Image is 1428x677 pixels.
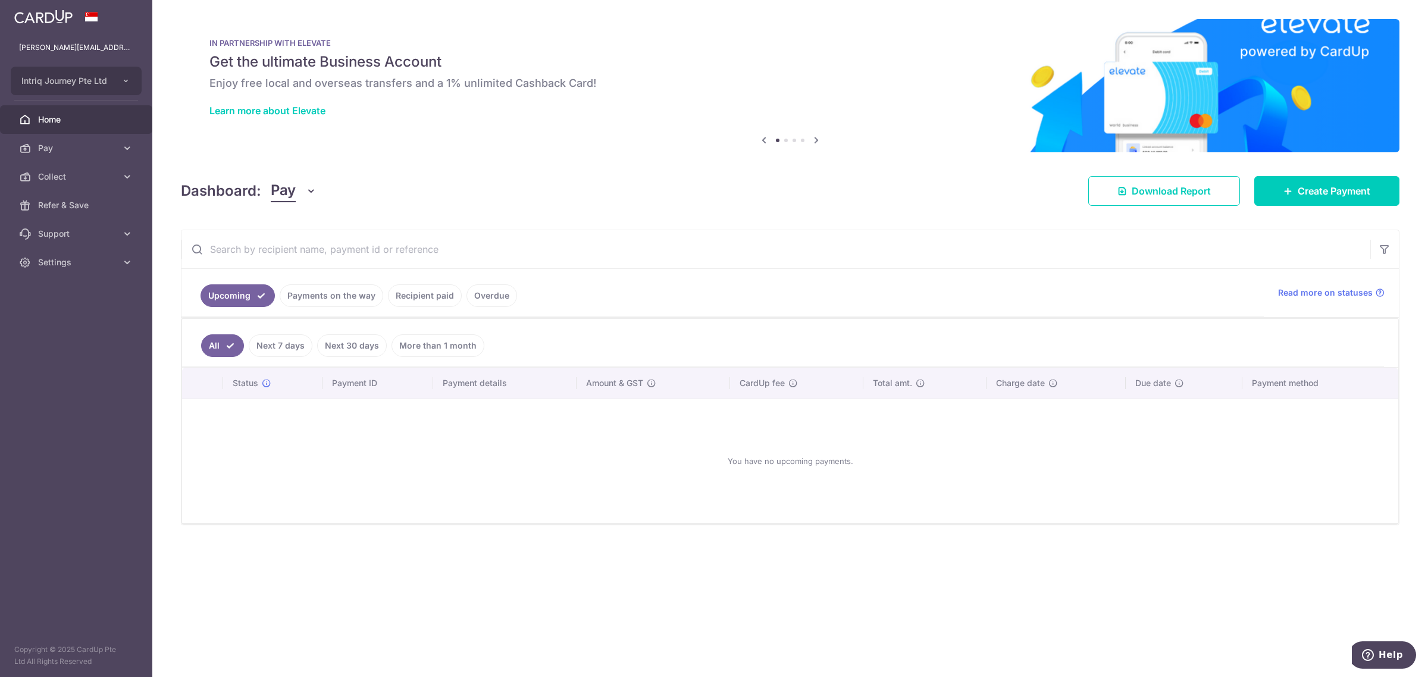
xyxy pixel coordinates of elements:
h5: Get the ultimate Business Account [209,52,1371,71]
th: Payment ID [322,368,433,399]
span: Status [233,377,258,389]
span: Due date [1135,377,1171,389]
span: Amount & GST [586,377,643,389]
button: Pay [271,180,317,202]
iframe: Opens a widget where you can find more information [1352,641,1416,671]
input: Search by recipient name, payment id or reference [181,230,1370,268]
span: Support [38,228,117,240]
p: IN PARTNERSHIP WITH ELEVATE [209,38,1371,48]
th: Payment method [1242,368,1398,399]
span: Download Report [1132,184,1211,198]
span: Pay [38,142,117,154]
th: Payment details [433,368,577,399]
img: Renovation banner [181,19,1399,152]
span: Intriq Journey Pte Ltd [21,75,109,87]
a: Payments on the way [280,284,383,307]
a: Overdue [466,284,517,307]
a: All [201,334,244,357]
h6: Enjoy free local and overseas transfers and a 1% unlimited Cashback Card! [209,76,1371,90]
a: Download Report [1088,176,1240,206]
button: Intriq Journey Pte Ltd [11,67,142,95]
span: Read more on statuses [1278,287,1373,299]
span: Create Payment [1298,184,1370,198]
img: CardUp [14,10,73,24]
p: [PERSON_NAME][EMAIL_ADDRESS][DOMAIN_NAME] [19,42,133,54]
a: More than 1 month [392,334,484,357]
span: Total amt. [873,377,912,389]
a: Create Payment [1254,176,1399,206]
span: Refer & Save [38,199,117,211]
span: Collect [38,171,117,183]
a: Next 7 days [249,334,312,357]
a: Read more on statuses [1278,287,1385,299]
a: Recipient paid [388,284,462,307]
span: Home [38,114,117,126]
h4: Dashboard: [181,180,261,202]
div: You have no upcoming payments. [196,409,1384,513]
a: Next 30 days [317,334,387,357]
span: Pay [271,180,296,202]
span: CardUp fee [740,377,785,389]
a: Upcoming [201,284,275,307]
a: Learn more about Elevate [209,105,325,117]
span: Charge date [996,377,1045,389]
span: Settings [38,256,117,268]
